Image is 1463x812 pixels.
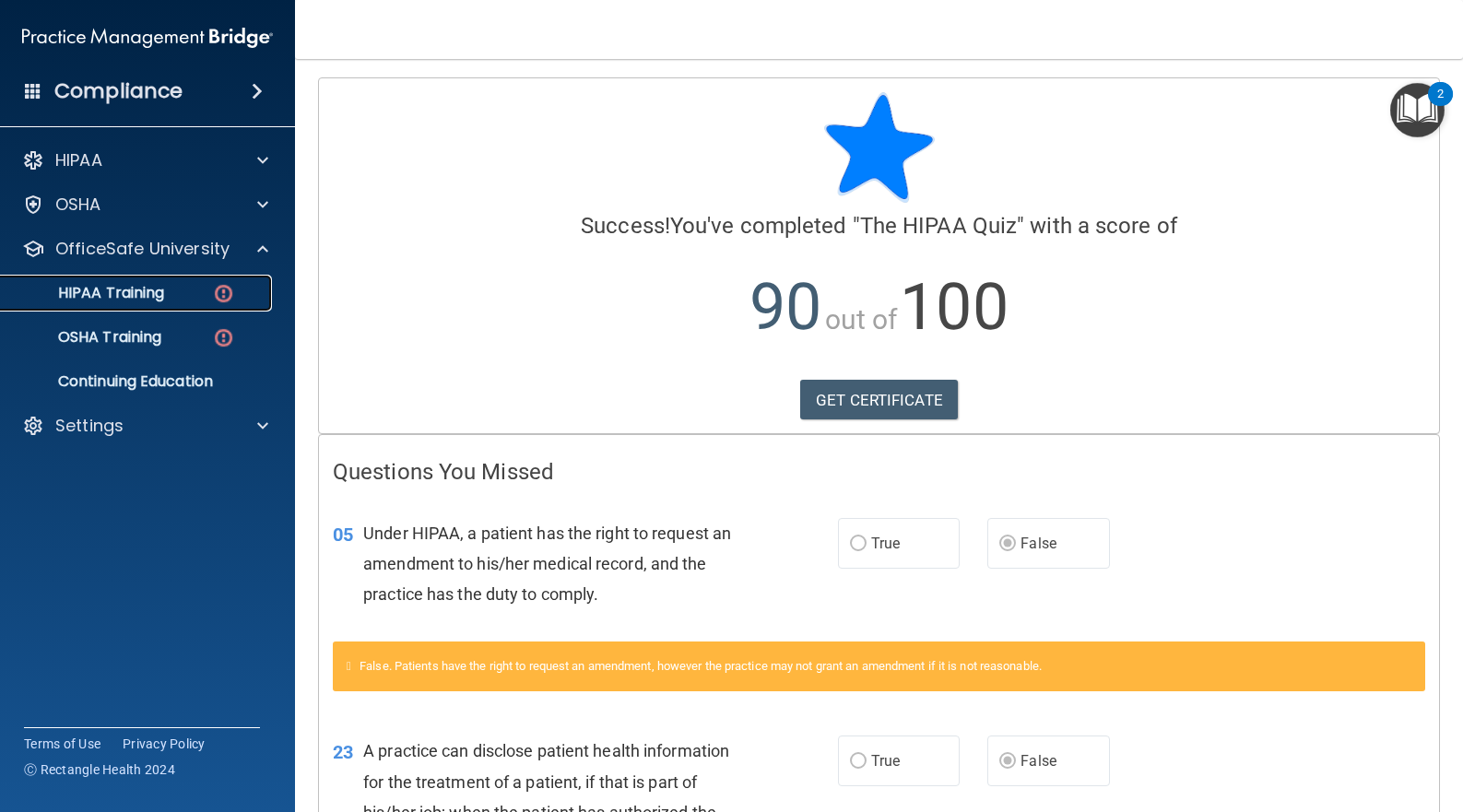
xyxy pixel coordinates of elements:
input: False [999,537,1016,551]
p: Continuing Education [12,372,264,391]
span: Success! [581,213,670,239]
span: False. Patients have the right to request an amendment, however the practice may not grant an ame... [360,659,1042,673]
button: Open Resource Center, 2 new notifications [1390,83,1445,137]
p: HIPAA Training [12,284,164,302]
span: The HIPAA Quiz [860,213,1017,239]
input: True [850,537,867,551]
a: GET CERTIFICATE [800,380,958,420]
span: 90 [749,269,821,345]
img: danger-circle.6113f641.png [212,326,235,349]
h4: You've completed " " with a score of [333,214,1425,238]
span: Ⓒ Rectangle Health 2024 [24,760,175,779]
h4: Compliance [54,78,183,104]
a: Settings [22,415,268,437]
span: out of [825,303,898,335]
span: 100 [900,269,1008,345]
input: True [850,755,867,769]
img: PMB logo [22,19,273,56]
span: 23 [333,741,353,763]
p: OSHA Training [12,328,161,347]
span: True [871,535,900,552]
div: 2 [1437,94,1444,118]
a: Terms of Use [24,735,100,753]
input: False [999,755,1016,769]
h4: Questions You Missed [333,460,1425,484]
span: True [871,752,900,770]
p: OSHA [55,194,101,216]
a: OfficeSafe University [22,238,268,260]
p: OfficeSafe University [55,238,230,260]
img: blue-star-rounded.9d042014.png [824,92,935,203]
p: HIPAA [55,149,102,171]
a: Privacy Policy [123,735,206,753]
a: HIPAA [22,149,268,171]
p: Settings [55,415,124,437]
span: False [1021,535,1056,552]
a: OSHA [22,194,268,216]
span: 05 [333,524,353,546]
img: danger-circle.6113f641.png [212,282,235,305]
span: False [1021,752,1056,770]
span: Under HIPAA, a patient has the right to request an amendment to his/her medical record, and the p... [363,524,731,604]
